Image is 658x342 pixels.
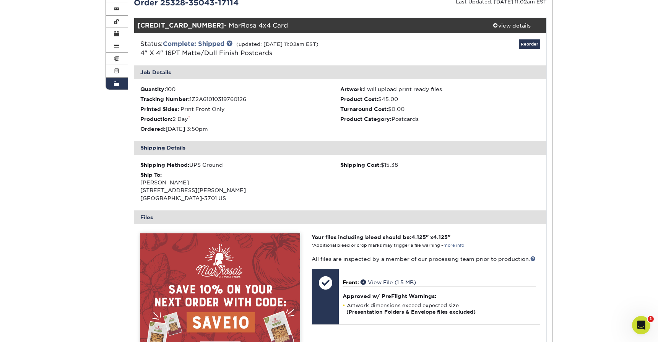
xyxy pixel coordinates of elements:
a: Complete: Shipped [163,40,224,47]
div: Files [134,210,546,224]
span: 4.125 [433,234,448,240]
span: 4.125 [411,234,426,240]
iframe: Intercom live chat [632,316,650,334]
a: View File (1.5 MB) [361,279,416,285]
strong: Ship To: [140,172,162,178]
strong: Turnaround Cost: [340,106,388,112]
p: All files are inspected by a member of our processing team prior to production. [312,255,540,263]
small: (updated: [DATE] 11:02am EST) [236,41,318,47]
strong: Tracking Number: [140,96,190,102]
strong: Product Cost: [340,96,378,102]
li: Postcards [340,115,540,123]
span: 1Z2A61010319760126 [190,96,246,102]
strong: Ordered: [140,126,166,132]
div: [PERSON_NAME] [STREET_ADDRESS][PERSON_NAME] [GEOGRAPHIC_DATA]-3701 US [140,171,340,202]
li: 100 [140,85,340,93]
strong: Shipping Cost: [340,162,381,168]
strong: (Presentation Folders & Envelope files excluded) [346,309,476,315]
strong: Product Category: [340,116,392,122]
a: Reorder [519,39,540,49]
div: $15.38 [340,161,540,169]
a: more info [444,243,464,248]
li: [DATE] 3:50pm [140,125,340,133]
li: Artwork dimensions exceed expected size. [343,302,536,315]
h4: Approved w/ PreFlight Warnings: [343,293,536,299]
small: *Additional bleed or crop marks may trigger a file warning – [312,243,464,248]
strong: Your files including bleed should be: " x " [312,234,450,240]
div: UPS Ground [140,161,340,169]
li: $45.00 [340,95,540,103]
strong: Artwork: [340,86,364,92]
a: view details [478,18,546,33]
span: Front: [343,279,359,285]
strong: Quantity: [140,86,166,92]
strong: Printed Sides: [140,106,179,112]
a: 4" X 4" 16PT Matte/Dull Finish Postcards [140,49,272,57]
div: view details [478,22,546,29]
div: Status: [135,39,409,58]
span: Print Front Only [180,106,225,112]
strong: Shipping Method: [140,162,189,168]
strong: [CREDIT_CARD_NUMBER] [137,22,224,29]
div: Job Details [134,65,546,79]
li: I will upload print ready files. [340,85,540,93]
strong: Production: [140,116,172,122]
div: - MarRosa 4x4 Card [134,18,478,33]
div: Shipping Details [134,141,546,155]
li: 2 Day [140,115,340,123]
span: 1 [648,316,654,322]
li: $0.00 [340,105,540,113]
